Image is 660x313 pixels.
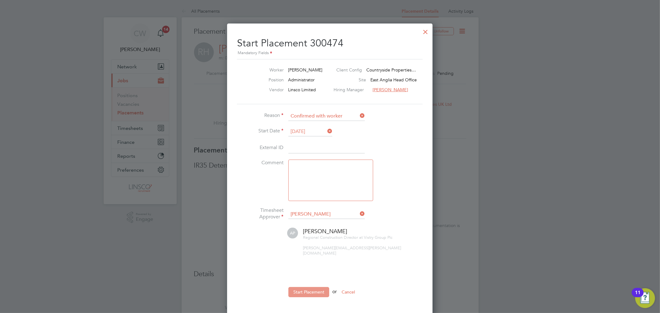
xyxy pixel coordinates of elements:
input: Select one [288,127,332,136]
label: Start Date [237,128,283,134]
span: Linsco Limited [288,87,316,92]
button: Open Resource Center, 11 new notifications [635,288,655,308]
label: Vendor [250,87,284,92]
button: Start Placement [288,287,329,297]
label: Site [341,77,366,83]
span: AP [287,228,298,238]
span: [PERSON_NAME] [288,67,322,73]
span: Regional Construction Director at [303,235,363,240]
div: 11 [635,293,641,301]
label: External ID [237,144,283,151]
button: Cancel [337,287,360,297]
li: or [237,287,423,303]
div: Mandatory Fields [237,50,423,57]
label: Hiring Manager [334,87,368,92]
label: Position [250,77,284,83]
span: East Anglia Head Office [370,77,417,83]
label: Comment [237,160,283,166]
label: Reason [237,112,283,119]
label: Timesheet Approver [237,207,283,220]
span: [PERSON_NAME] [303,228,347,235]
label: Worker [250,67,284,73]
span: [PERSON_NAME][EMAIL_ADDRESS][PERSON_NAME][DOMAIN_NAME] [303,245,401,256]
span: Administrator [288,77,315,83]
label: Client Config [336,67,362,73]
h2: Start Placement 300474 [237,32,423,57]
input: Select one [288,112,365,121]
span: Countryside Properties… [366,67,416,73]
input: Search for... [288,210,365,219]
span: [PERSON_NAME] [373,87,408,92]
span: Vistry Group Plc [364,235,392,240]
